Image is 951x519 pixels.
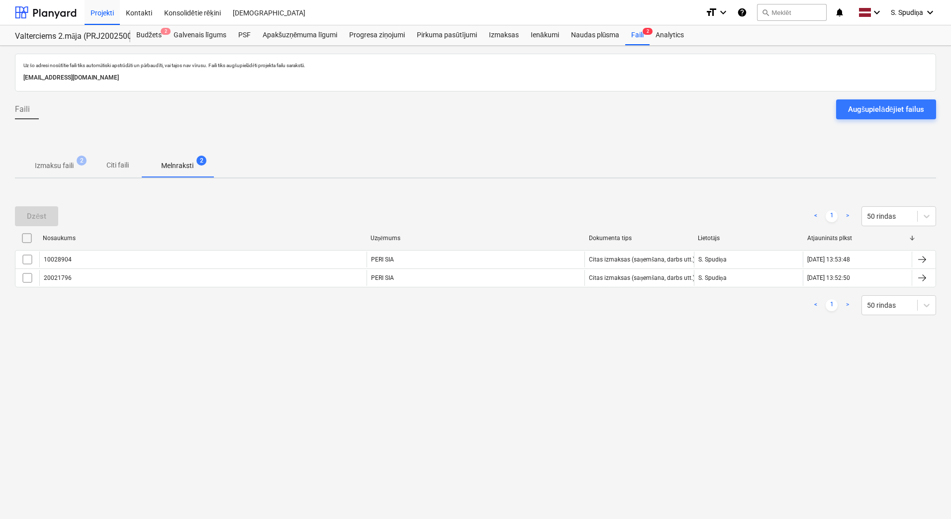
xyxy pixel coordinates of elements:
a: Progresa ziņojumi [343,25,411,45]
div: Faili [625,25,650,45]
span: Faili [15,103,30,115]
a: PSF [232,25,257,45]
a: Faili2 [625,25,650,45]
a: Galvenais līgums [168,25,232,45]
div: Atjaunināts plkst [807,235,909,242]
div: 10028904 [44,256,72,263]
a: Analytics [650,25,690,45]
p: Melnraksti [161,161,193,171]
div: S. Spudiņa [694,270,803,286]
div: Budžets [130,25,168,45]
i: keyboard_arrow_down [924,6,936,18]
a: Next page [842,210,854,222]
span: 2 [196,156,206,166]
div: S. Spudiņa [694,252,803,267]
p: [EMAIL_ADDRESS][DOMAIN_NAME] [23,73,928,83]
a: Naudas plūsma [565,25,626,45]
div: Nosaukums [43,235,363,242]
span: S. Spudiņa [891,8,923,17]
div: 20021796 [44,274,72,281]
div: [DATE] 13:53:48 [807,256,850,263]
iframe: Chat Widget [901,471,951,519]
p: Uz šo adresi nosūtītie faili tiks automātiski apstrādāti un pārbaudīti, vai tajos nav vīrusu. Fai... [23,62,928,69]
button: Augšupielādējiet failus [836,99,936,119]
a: Budžets2 [130,25,168,45]
a: Izmaksas [483,25,525,45]
i: format_size [705,6,717,18]
i: Zināšanu pamats [737,6,747,18]
div: Valterciems 2.māja (PRJ2002500) - 2601936 [15,31,118,42]
i: keyboard_arrow_down [717,6,729,18]
a: Apakšuzņēmuma līgumi [257,25,343,45]
button: Meklēt [757,4,827,21]
div: Citas izmaksas (saņemšana, darbs utt.) [589,256,695,263]
a: Ienākumi [525,25,565,45]
a: Pirkuma pasūtījumi [411,25,483,45]
p: Izmaksu faili [35,161,74,171]
div: Uzņēmums [371,235,581,242]
a: Next page [842,299,854,311]
div: PERI SIA [367,252,585,267]
a: Previous page [810,299,822,311]
i: keyboard_arrow_down [871,6,883,18]
p: Citi faili [105,160,129,171]
span: 2 [643,28,653,35]
span: 2 [161,28,171,35]
div: Dokumenta tips [589,235,690,242]
div: PERI SIA [367,270,585,286]
span: search [761,8,769,16]
a: Page 1 is your current page [826,299,838,311]
i: notifications [835,6,845,18]
span: 2 [77,156,87,166]
div: Augšupielādējiet failus [848,103,924,116]
div: Lietotājs [698,235,799,242]
a: Previous page [810,210,822,222]
a: Page 1 is your current page [826,210,838,222]
div: [DATE] 13:52:50 [807,274,850,281]
div: Citas izmaksas (saņemšana, darbs utt.) [589,274,695,282]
